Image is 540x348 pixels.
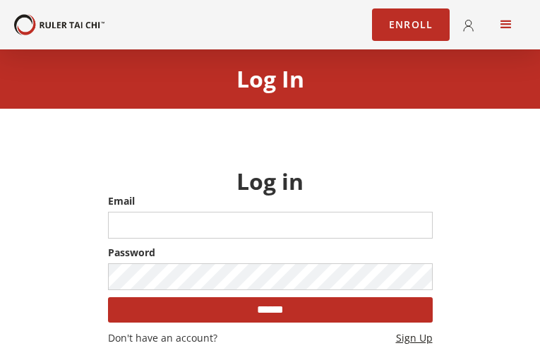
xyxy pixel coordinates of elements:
a: Enroll [372,8,450,41]
a: Sign Up [396,331,433,345]
h2: Log in [108,169,433,194]
label: Email [108,194,433,208]
label: Password [108,246,433,260]
div: menu [486,5,526,44]
img: Your Brand Name [14,14,104,35]
h2: Log In [236,66,304,92]
a: home [14,14,104,35]
span: Don't have an account? [108,331,217,345]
